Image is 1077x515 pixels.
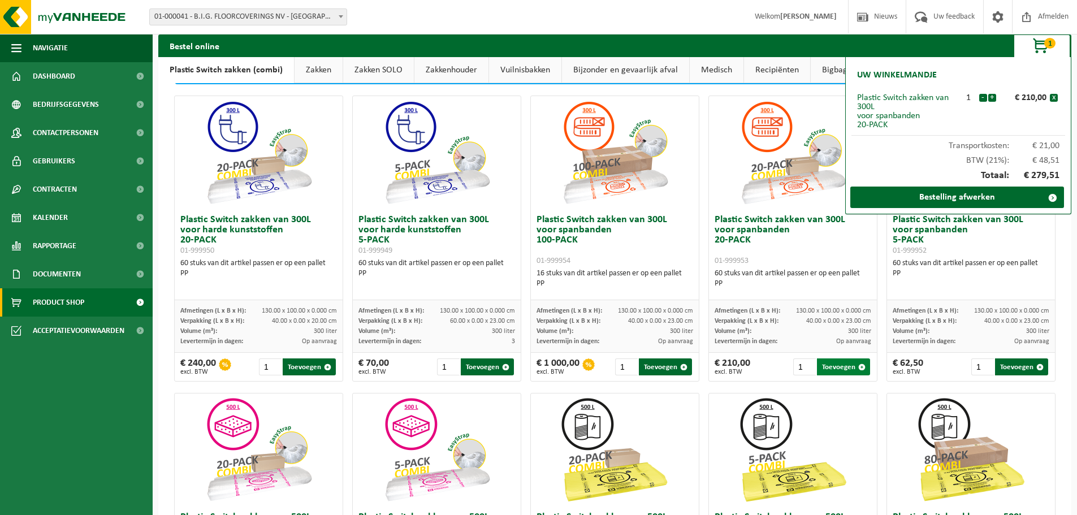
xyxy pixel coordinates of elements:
[158,57,294,83] a: Plastic Switch zakken (combi)
[358,308,424,314] span: Afmetingen (L x B x H):
[180,246,214,255] span: 01-999950
[670,328,693,335] span: 300 liter
[893,338,955,345] span: Levertermijn in dagen:
[1014,338,1049,345] span: Op aanvraag
[33,317,124,345] span: Acceptatievoorwaarden
[272,318,337,324] span: 40.00 x 0.00 x 20.00 cm
[302,338,337,345] span: Op aanvraag
[537,279,693,289] div: PP
[33,119,98,147] span: Contactpersonen
[979,94,987,102] button: -
[440,308,515,314] span: 130.00 x 100.00 x 0.000 cm
[639,358,692,375] button: Toevoegen
[33,288,84,317] span: Product Shop
[971,358,994,375] input: 1
[615,358,638,375] input: 1
[180,328,217,335] span: Volume (m³):
[180,308,246,314] span: Afmetingen (L x B x H):
[537,269,693,289] div: 16 stuks van dit artikel passen er op een pallet
[836,338,871,345] span: Op aanvraag
[559,393,672,507] img: 01-999964
[180,318,244,324] span: Verpakking (L x B x H):
[796,308,871,314] span: 130.00 x 100.00 x 0.000 cm
[450,318,515,324] span: 60.00 x 0.00 x 23.00 cm
[537,338,599,345] span: Levertermijn in dagen:
[149,8,347,25] span: 01-000041 - B.I.G. FLOORCOVERINGS NV - WIELSBEKE
[817,358,870,375] button: Toevoegen
[489,57,561,83] a: Vuilnisbakken
[857,93,958,129] div: Plastic Switch zakken van 300L voor spanbanden 20-PACK
[33,147,75,175] span: Gebruikers
[658,338,693,345] span: Op aanvraag
[893,328,929,335] span: Volume (m³):
[158,34,231,57] h2: Bestel online
[537,358,579,375] div: € 1 000,00
[1014,34,1070,57] button: 1
[893,358,923,375] div: € 62,50
[358,246,392,255] span: 01-999949
[537,257,570,265] span: 01-999954
[715,369,750,375] span: excl. BTW
[559,96,672,209] img: 01-999954
[537,318,600,324] span: Verpakking (L x B x H):
[984,318,1049,324] span: 40.00 x 0.00 x 23.00 cm
[851,150,1065,165] div: BTW (21%):
[715,269,871,289] div: 60 stuks van dit artikel passen er op een pallet
[715,308,780,314] span: Afmetingen (L x B x H):
[851,165,1065,187] div: Totaal:
[737,393,850,507] img: 01-999963
[314,328,337,335] span: 300 liter
[1009,156,1060,165] span: € 48,51
[358,318,422,324] span: Verpakking (L x B x H):
[358,215,515,256] h3: Plastic Switch zakken van 300L voor harde kunststoffen 5-PACK
[150,9,347,25] span: 01-000041 - B.I.G. FLOORCOVERINGS NV - WIELSBEKE
[893,369,923,375] span: excl. BTW
[537,369,579,375] span: excl. BTW
[851,63,942,88] h2: Uw winkelmandje
[893,318,957,324] span: Verpakking (L x B x H):
[358,269,515,279] div: PP
[358,338,421,345] span: Levertermijn in dagen:
[744,57,810,83] a: Recipiënten
[690,57,743,83] a: Medisch
[851,136,1065,150] div: Transportkosten:
[715,257,749,265] span: 01-999953
[33,34,68,62] span: Navigatie
[358,369,389,375] span: excl. BTW
[512,338,515,345] span: 3
[358,258,515,279] div: 60 stuks van dit artikel passen er op een pallet
[358,358,389,375] div: € 70,00
[180,269,337,279] div: PP
[414,57,488,83] a: Zakkenhouder
[33,260,81,288] span: Documenten
[915,393,1028,507] img: 01-999968
[893,258,1049,279] div: 60 stuks van dit artikel passen er op een pallet
[33,204,68,232] span: Kalender
[811,57,862,83] a: Bigbags
[437,358,460,375] input: 1
[202,96,315,209] img: 01-999950
[33,232,76,260] span: Rapportage
[33,90,99,119] span: Bedrijfsgegevens
[893,246,927,255] span: 01-999952
[1044,38,1056,49] span: 1
[492,328,515,335] span: 300 liter
[283,358,336,375] button: Toevoegen
[33,175,77,204] span: Contracten
[1026,328,1049,335] span: 300 liter
[999,93,1050,102] div: € 210,00
[806,318,871,324] span: 40.00 x 0.00 x 23.00 cm
[343,57,414,83] a: Zakken SOLO
[737,96,850,209] img: 01-999953
[1009,141,1060,150] span: € 21,00
[848,328,871,335] span: 300 liter
[715,215,871,266] h3: Plastic Switch zakken van 300L voor spanbanden 20-PACK
[780,12,837,21] strong: [PERSON_NAME]
[893,269,1049,279] div: PP
[793,358,816,375] input: 1
[562,57,689,83] a: Bijzonder en gevaarlijk afval
[715,279,871,289] div: PP
[33,62,75,90] span: Dashboard
[893,308,958,314] span: Afmetingen (L x B x H):
[358,328,395,335] span: Volume (m³):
